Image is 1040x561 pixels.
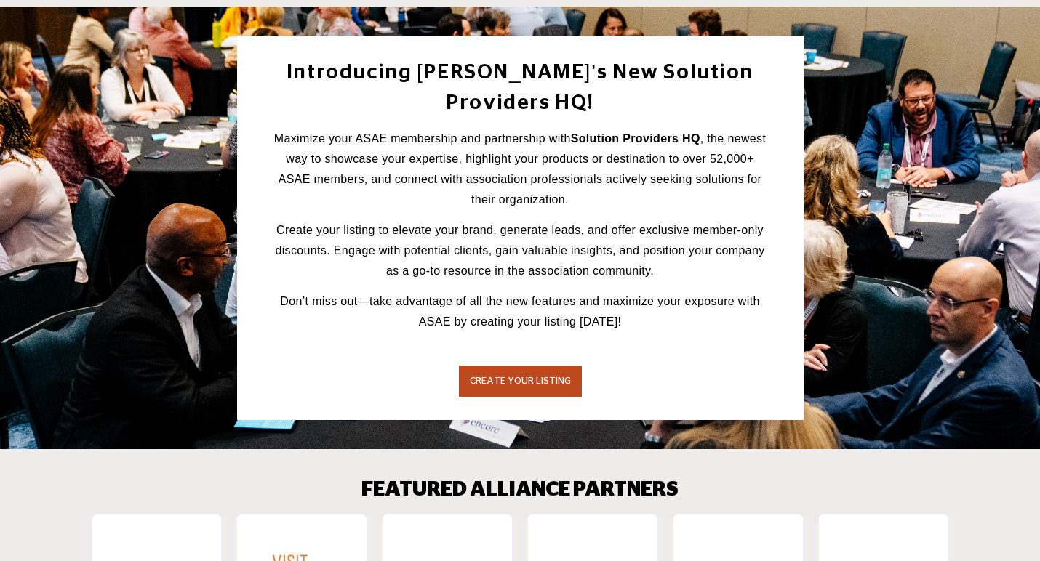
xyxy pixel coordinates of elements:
[571,132,700,145] strong: Solution Providers HQ
[280,295,759,328] span: Don’t miss out—take advantage of all the new features and maximize your exposure with ASAE by cre...
[274,132,766,206] span: Maximize your ASAE membership and partnership with , the newest way to showcase your expertise, h...
[470,376,571,386] span: CREATE YOUR LISTING
[457,364,583,399] button: CREATE YOUR LISTING
[275,224,764,277] span: Create your listing to elevate your brand, generate leads, and offer exclusive member-only discou...
[270,57,771,118] h2: Introducing [PERSON_NAME]’s New Solution Providers HQ!
[361,478,679,503] h2: FEATURED ALLIANCE PARTNERS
